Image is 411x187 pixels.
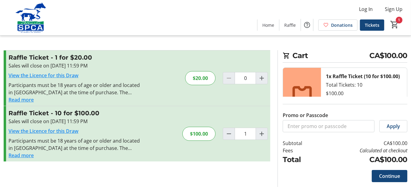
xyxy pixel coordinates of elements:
td: Subtotal [283,140,319,147]
td: CA$100.00 [319,154,407,165]
a: Home [257,19,279,31]
a: View the Licence for this Draw [9,128,78,134]
div: $100.00 [182,127,216,141]
span: CA$100.00 [369,50,407,61]
button: Continue [372,170,407,182]
a: Donations [318,19,357,31]
span: Apply [387,123,400,130]
span: Raffle [284,22,296,28]
h2: Cart [283,50,407,63]
button: Increment by one [256,72,268,84]
input: Raffle Ticket Quantity [235,72,256,84]
img: Alberta SPCA's Logo [4,2,58,33]
div: 1x Raffle Ticket (10 for $100.00) [326,73,400,80]
td: Calculated at checkout [319,147,407,154]
span: Sign Up [385,5,402,13]
button: Read more [9,152,34,159]
h3: Raffle Ticket - 1 for $20.00 [9,53,141,62]
input: Enter promo or passcode [283,120,375,132]
button: Cart [389,19,400,30]
button: Read more [9,96,34,103]
td: CA$100.00 [319,140,407,147]
a: View the Licence for this Draw [9,72,78,79]
button: Log In [354,4,378,14]
input: Raffle Ticket Quantity [235,128,256,140]
div: Total Tickets: 10 [321,68,407,129]
button: Increment by one [256,128,268,140]
span: Home [262,22,274,28]
label: Promo or Passcode [283,112,328,119]
a: Tickets [360,19,384,31]
td: Fees [283,147,319,154]
span: Donations [331,22,353,28]
h3: Raffle Ticket - 10 for $100.00 [9,109,141,118]
span: Log In [359,5,373,13]
div: Sales will close on [DATE] 11:59 PM [9,118,141,125]
div: $20.00 [185,71,216,85]
button: Apply [379,120,407,132]
div: $100.00 [326,90,344,97]
button: Decrement by one [223,128,235,140]
div: Sales will close on [DATE] 11:59 PM [9,62,141,69]
a: Raffle [279,19,301,31]
span: Continue [379,172,400,180]
div: Participants must be 18 years of age or older and located in [GEOGRAPHIC_DATA] at the time of pur... [9,137,141,152]
button: Sign Up [380,4,407,14]
td: Total [283,154,319,165]
button: Help [301,19,313,31]
div: Participants must be 18 years of age or older and located in [GEOGRAPHIC_DATA] at the time of pur... [9,81,141,96]
span: Tickets [365,22,379,28]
